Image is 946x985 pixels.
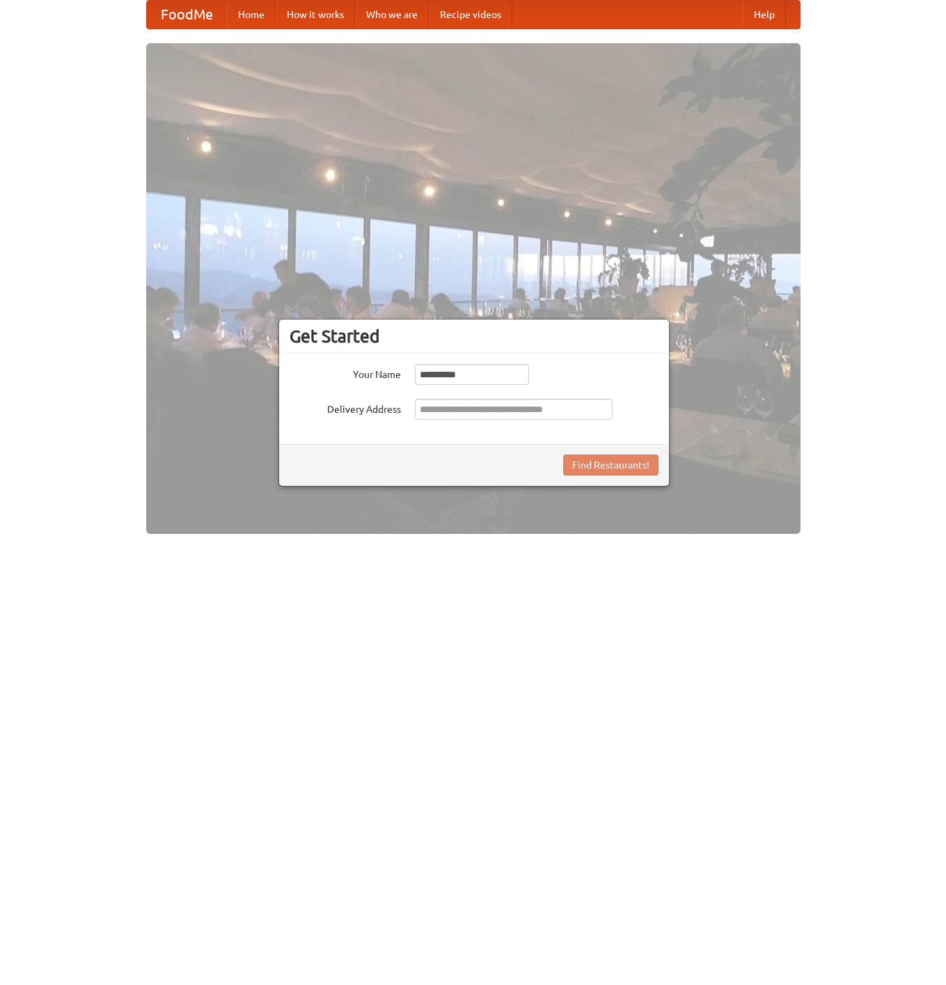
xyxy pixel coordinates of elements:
[276,1,355,29] a: How it works
[743,1,786,29] a: Help
[227,1,276,29] a: Home
[290,364,401,381] label: Your Name
[290,399,401,416] label: Delivery Address
[290,326,659,347] h3: Get Started
[355,1,429,29] a: Who we are
[147,1,227,29] a: FoodMe
[563,455,659,475] button: Find Restaurants!
[429,1,512,29] a: Recipe videos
